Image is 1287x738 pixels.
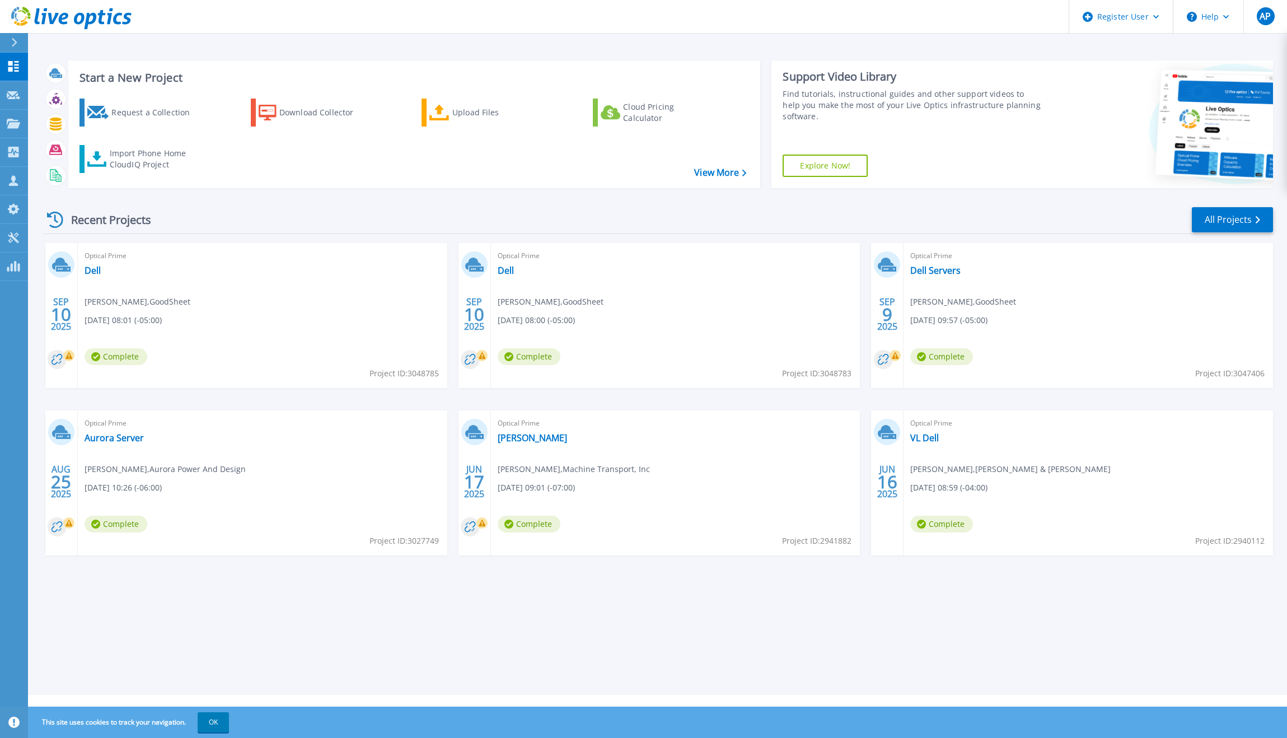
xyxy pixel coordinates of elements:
[369,535,439,547] span: Project ID: 3027749
[910,432,939,443] a: VL Dell
[85,250,441,262] span: Optical Prime
[50,294,72,335] div: SEP 2025
[910,482,988,494] span: [DATE] 08:59 (-04:00)
[422,99,546,127] a: Upload Files
[79,72,746,84] h3: Start a New Project
[111,101,201,124] div: Request a Collection
[31,712,229,732] span: This site uses cookies to track your navigation.
[110,148,197,170] div: Import Phone Home CloudIQ Project
[910,250,1266,262] span: Optical Prime
[498,348,560,365] span: Complete
[782,535,851,547] span: Project ID: 2941882
[50,461,72,502] div: AUG 2025
[783,69,1041,84] div: Support Video Library
[85,296,190,308] span: [PERSON_NAME] , GoodSheet
[498,432,567,443] a: [PERSON_NAME]
[464,461,485,502] div: JUN 2025
[783,88,1041,122] div: Find tutorials, instructional guides and other support videos to help you make the most of your L...
[85,516,147,533] span: Complete
[910,417,1266,429] span: Optical Prime
[85,417,441,429] span: Optical Prime
[498,265,514,276] a: Dell
[464,477,484,487] span: 17
[694,167,746,178] a: View More
[85,348,147,365] span: Complete
[1260,12,1271,21] span: AP
[251,99,376,127] a: Download Collector
[498,516,560,533] span: Complete
[877,461,898,502] div: JUN 2025
[498,296,603,308] span: [PERSON_NAME] , GoodSheet
[279,101,369,124] div: Download Collector
[498,417,854,429] span: Optical Prime
[910,314,988,326] span: [DATE] 09:57 (-05:00)
[882,310,892,319] span: 9
[877,294,898,335] div: SEP 2025
[910,516,973,533] span: Complete
[910,348,973,365] span: Complete
[877,477,897,487] span: 16
[498,482,575,494] span: [DATE] 09:01 (-07:00)
[783,155,868,177] a: Explore Now!
[452,101,542,124] div: Upload Files
[85,482,162,494] span: [DATE] 10:26 (-06:00)
[910,463,1111,475] span: [PERSON_NAME] , [PERSON_NAME] & [PERSON_NAME]
[79,99,204,127] a: Request a Collection
[1192,207,1273,232] a: All Projects
[498,314,575,326] span: [DATE] 08:00 (-05:00)
[51,310,71,319] span: 10
[43,206,166,233] div: Recent Projects
[498,463,650,475] span: [PERSON_NAME] , Machine Transport, Inc
[623,101,713,124] div: Cloud Pricing Calculator
[498,250,854,262] span: Optical Prime
[369,367,439,380] span: Project ID: 3048785
[1195,367,1265,380] span: Project ID: 3047406
[782,367,851,380] span: Project ID: 3048783
[51,477,71,487] span: 25
[464,310,484,319] span: 10
[1195,535,1265,547] span: Project ID: 2940112
[910,265,961,276] a: Dell Servers
[85,463,246,475] span: [PERSON_NAME] , Aurora Power And Design
[593,99,718,127] a: Cloud Pricing Calculator
[198,712,229,732] button: OK
[85,314,162,326] span: [DATE] 08:01 (-05:00)
[85,432,144,443] a: Aurora Server
[464,294,485,335] div: SEP 2025
[85,265,101,276] a: Dell
[910,296,1016,308] span: [PERSON_NAME] , GoodSheet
